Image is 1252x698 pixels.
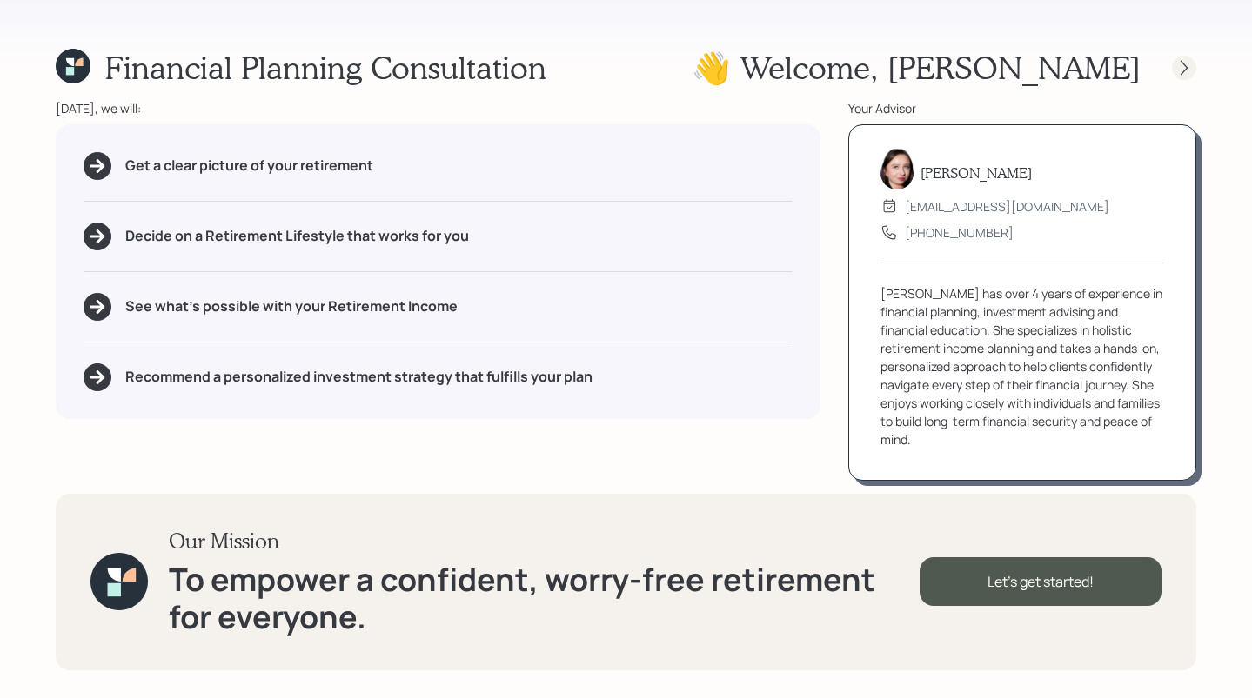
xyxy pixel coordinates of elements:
[692,49,1141,86] h1: 👋 Welcome , [PERSON_NAME]
[921,164,1032,181] h5: [PERSON_NAME]
[125,298,458,315] h5: See what's possible with your Retirement Income
[920,557,1162,606] div: Let's get started!
[848,99,1196,117] div: Your Advisor
[125,369,593,385] h5: Recommend a personalized investment strategy that fulfills your plan
[56,99,820,117] div: [DATE], we will:
[104,49,546,86] h1: Financial Planning Consultation
[169,561,920,635] h1: To empower a confident, worry-free retirement for everyone.
[905,197,1109,216] div: [EMAIL_ADDRESS][DOMAIN_NAME]
[125,228,469,244] h5: Decide on a Retirement Lifestyle that works for you
[169,528,920,554] h3: Our Mission
[880,148,914,189] img: aleksandra-headshot.png
[905,223,1014,242] div: [PHONE_NUMBER]
[880,284,1164,449] div: [PERSON_NAME] has over 4 years of experience in financial planning, investment advising and finan...
[125,157,373,174] h5: Get a clear picture of your retirement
